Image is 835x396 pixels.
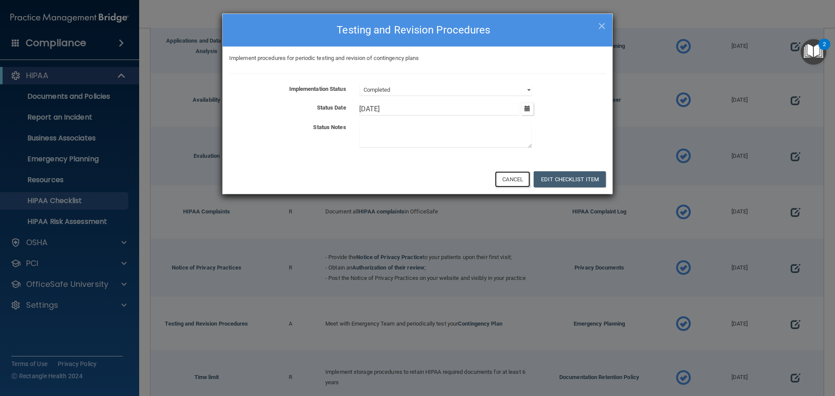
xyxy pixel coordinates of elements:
div: 2 [823,44,826,56]
b: Implementation Status [289,86,346,92]
button: Edit Checklist Item [534,171,606,187]
button: Cancel [495,171,530,187]
b: Status Notes [313,124,346,130]
h4: Testing and Revision Procedures [229,20,606,40]
b: Status Date [317,104,346,111]
span: × [598,16,606,33]
div: Implement procedures for periodic testing and revision of contingency plans [223,53,612,63]
iframe: Drift Widget Chat Controller [685,334,825,369]
button: Open Resource Center, 2 new notifications [801,39,826,65]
